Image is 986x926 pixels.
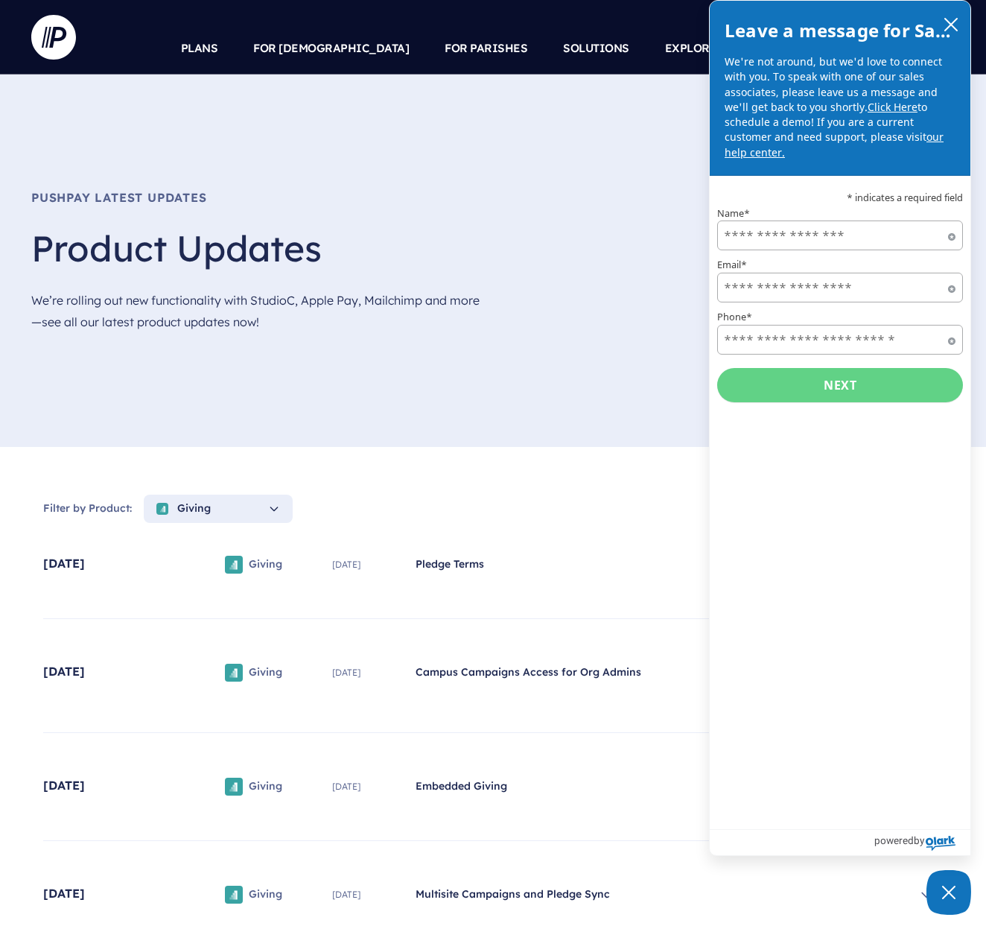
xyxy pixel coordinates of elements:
a: PLANS [181,22,218,74]
span: Campus Campaigns Access for Org Admins [416,665,907,680]
span: by [914,831,924,850]
h1: Product Updates [31,230,481,266]
span: Giving [156,501,211,516]
span: Giving [249,779,282,794]
p: * indicates a required field [717,193,963,203]
input: Name [717,221,963,250]
span: Pledge Terms [416,557,866,572]
span: [DATE] [332,782,404,791]
button: Giving [144,495,293,523]
button: close chatbox [939,13,963,34]
label: Name* [717,209,963,218]
span: [DATE] [332,560,404,569]
h2: Leave a message for Sales! [725,16,955,45]
span: [DATE] [43,877,192,913]
span: [DATE] [43,769,192,805]
span: Giving [249,557,282,572]
div: Vidyard media player [505,134,955,387]
span: [DATE] [43,655,192,697]
button: Next [717,368,963,402]
span: [DATE] [332,890,404,899]
button: Close Chatbox [926,870,971,915]
p: We're not around, but we'd love to connect with you. To speak with one of our sales associates, p... [725,54,955,160]
span: Giving [249,887,282,902]
a: SOLUTIONS [563,22,629,74]
label: Email* [717,260,963,270]
a: our help center. [725,130,944,159]
a: FOR PARISHES [445,22,527,74]
span: Giving [249,665,282,680]
span: [DATE] [43,547,192,583]
span: Required field [948,337,955,345]
span: Multisite Campaigns and Pledge Sync [416,887,907,902]
label: Phone* [717,312,963,322]
span: [DATE] [332,668,404,677]
input: Phone [717,325,963,355]
input: Email [717,273,963,302]
a: Click Here [868,100,917,114]
span: powered [874,831,914,850]
span: Required field [948,285,955,293]
span: Pushpay Latest Updates [31,188,481,206]
a: EXPLORE [665,22,717,74]
iframe: 2025 August Product Release [505,134,955,387]
a: Powered by Olark [874,830,970,855]
a: FOR [DEMOGRAPHIC_DATA] [253,22,409,74]
span: Required field [948,233,955,241]
p: We’re rolling out new functionality with StudioC, Apple Pay, Mailchimp and more—see all our lates... [31,290,481,333]
span: Filter by Product: [43,501,132,516]
span: Embedded Giving [416,779,907,794]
